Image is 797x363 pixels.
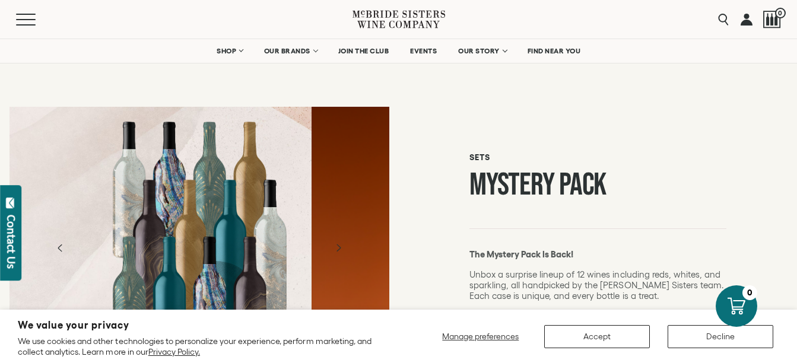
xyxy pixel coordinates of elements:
p: Unbox a surprise lineup of 12 wines including reds, whites, and sparkling, all handpicked by the ... [469,269,726,301]
span: Manage preferences [442,332,519,341]
a: Privacy Policy. [148,347,200,356]
a: OUR BRANDS [256,39,325,63]
span: 0 [775,8,786,18]
a: SHOP [209,39,250,63]
h6: Sets [469,152,726,163]
h2: We value your privacy [18,320,397,330]
a: JOIN THE CLUB [331,39,397,63]
button: Decline [668,325,773,348]
span: OUR STORY [458,47,500,55]
span: JOIN THE CLUB [338,47,389,55]
a: EVENTS [402,39,444,63]
strong: The Mystery Pack Is Back! [469,249,574,259]
button: Manage preferences [435,325,526,348]
button: Mobile Menu Trigger [16,14,59,26]
button: Accept [544,325,650,348]
span: OUR BRANDS [264,47,310,55]
h1: Mystery Pack [469,170,726,200]
button: Next [323,233,354,263]
span: FIND NEAR YOU [528,47,581,55]
span: SHOP [217,47,237,55]
a: FIND NEAR YOU [520,39,589,63]
span: EVENTS [410,47,437,55]
button: Previous [45,233,76,263]
p: We use cookies and other technologies to personalize your experience, perform marketing, and coll... [18,336,397,357]
div: Contact Us [5,215,17,269]
div: 0 [742,285,757,300]
a: OUR STORY [450,39,514,63]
